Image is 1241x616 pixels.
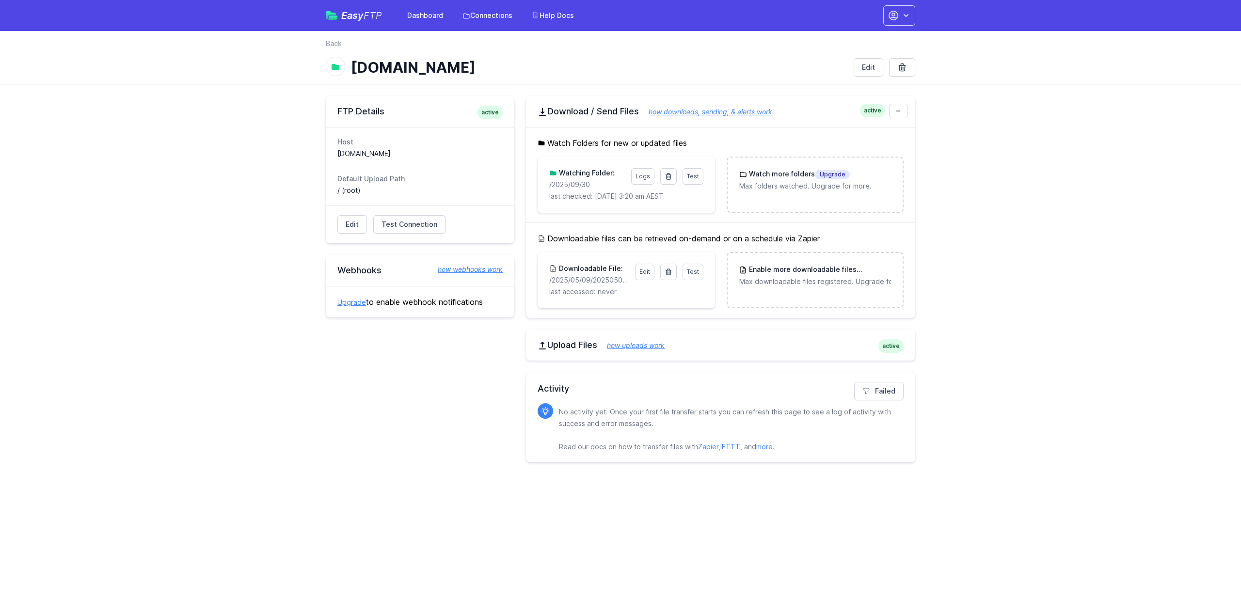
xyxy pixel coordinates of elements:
[337,215,367,234] a: Edit
[326,286,514,317] div: to enable webhook notifications
[857,265,891,275] span: Upgrade
[351,59,846,76] h1: [DOMAIN_NAME]
[341,11,382,20] span: Easy
[337,137,503,147] dt: Host
[557,264,623,273] h3: Downloadable File:
[326,39,342,48] a: Back
[337,149,503,158] dd: [DOMAIN_NAME]
[457,7,518,24] a: Connections
[559,406,896,453] p: No activity yet. Once your first file transfer starts you can refresh this page to see a log of a...
[720,442,740,451] a: IFTTT
[538,137,904,149] h5: Watch Folders for new or updated files
[401,7,449,24] a: Dashboard
[739,277,891,286] p: Max downloadable files registered. Upgrade for more.
[337,174,503,184] dt: Default Upload Path
[698,442,718,451] a: Zapier
[337,186,503,195] dd: / (root)
[538,339,904,351] h2: Upload Files
[549,275,629,285] p: /2025/05/09/20250509171559_inbound_0422652309_0756011820.mp3
[337,106,503,117] h2: FTP Details
[631,168,654,185] a: Logs
[639,108,772,116] a: how downloads, sending, & alerts work
[337,265,503,276] h2: Webhooks
[538,382,904,395] h2: Activity
[683,264,703,280] a: Test
[364,10,382,21] span: FTP
[728,253,903,298] a: Enable more downloadable filesUpgrade Max downloadable files registered. Upgrade for more.
[538,106,904,117] h2: Download / Send Files
[597,341,665,349] a: how uploads work
[683,168,703,185] a: Test
[549,191,703,201] p: last checked: [DATE] 3:20 am AEST
[549,180,625,190] p: /2025/09/30
[549,287,703,297] p: last accessed: never
[526,7,580,24] a: Help Docs
[687,268,699,275] span: Test
[815,170,850,179] span: Upgrade
[878,339,904,353] span: active
[635,264,654,280] a: Edit
[687,173,699,180] span: Test
[747,169,850,179] h3: Watch more folders
[739,181,891,191] p: Max folders watched. Upgrade for more.
[382,220,437,229] span: Test Connection
[854,382,904,400] a: Failed
[326,39,915,54] nav: Breadcrumb
[728,158,903,203] a: Watch more foldersUpgrade Max folders watched. Upgrade for more.
[854,58,883,77] a: Edit
[373,215,445,234] a: Test Connection
[477,106,503,119] span: active
[747,265,891,275] h3: Enable more downloadable files
[860,104,885,117] span: active
[326,11,382,20] a: EasyFTP
[756,442,773,451] a: more
[428,265,503,274] a: how webhooks work
[557,168,615,178] h3: Watching Folder:
[337,298,366,306] a: Upgrade
[538,233,904,244] h5: Downloadable files can be retrieved on-demand or on a schedule via Zapier
[326,11,337,20] img: easyftp_logo.png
